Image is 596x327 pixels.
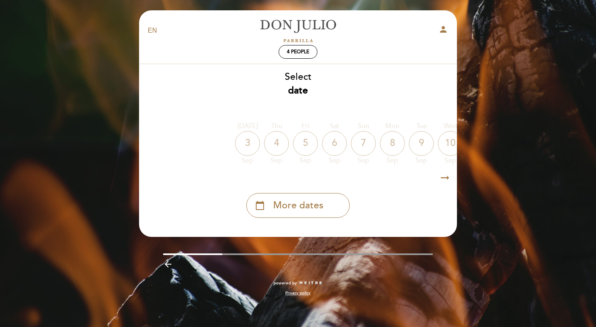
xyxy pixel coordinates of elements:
[351,122,376,131] div: Sun
[163,259,173,269] i: arrow_backward
[438,122,463,131] div: Wed
[293,131,318,156] div: 5
[439,169,451,187] i: arrow_right_alt
[287,49,309,55] span: 4 people
[438,131,463,156] div: 10
[409,122,434,131] div: Tue
[274,280,322,286] a: powered by
[299,281,322,285] img: MEITRE
[139,70,457,98] div: Select
[246,19,350,42] a: [PERSON_NAME]
[293,122,318,131] div: Fri
[351,131,376,156] div: 7
[322,131,347,156] div: 6
[409,131,434,156] div: 9
[322,122,347,131] div: Sat
[264,156,289,165] div: Sep
[273,199,323,212] span: More dates
[264,131,289,156] div: 4
[235,156,260,165] div: Sep
[322,156,347,165] div: Sep
[438,156,463,165] div: Sep
[285,290,310,296] a: Privacy policy
[380,131,405,156] div: 8
[409,156,434,165] div: Sep
[351,156,376,165] div: Sep
[293,156,318,165] div: Sep
[380,156,405,165] div: Sep
[380,122,405,131] div: Mon
[264,122,289,131] div: Thu
[288,85,308,96] b: date
[255,198,265,212] i: calendar_today
[235,122,260,131] div: [DATE]
[235,131,260,156] div: 3
[438,24,448,34] i: person
[438,24,448,37] button: person
[274,280,297,286] span: powered by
